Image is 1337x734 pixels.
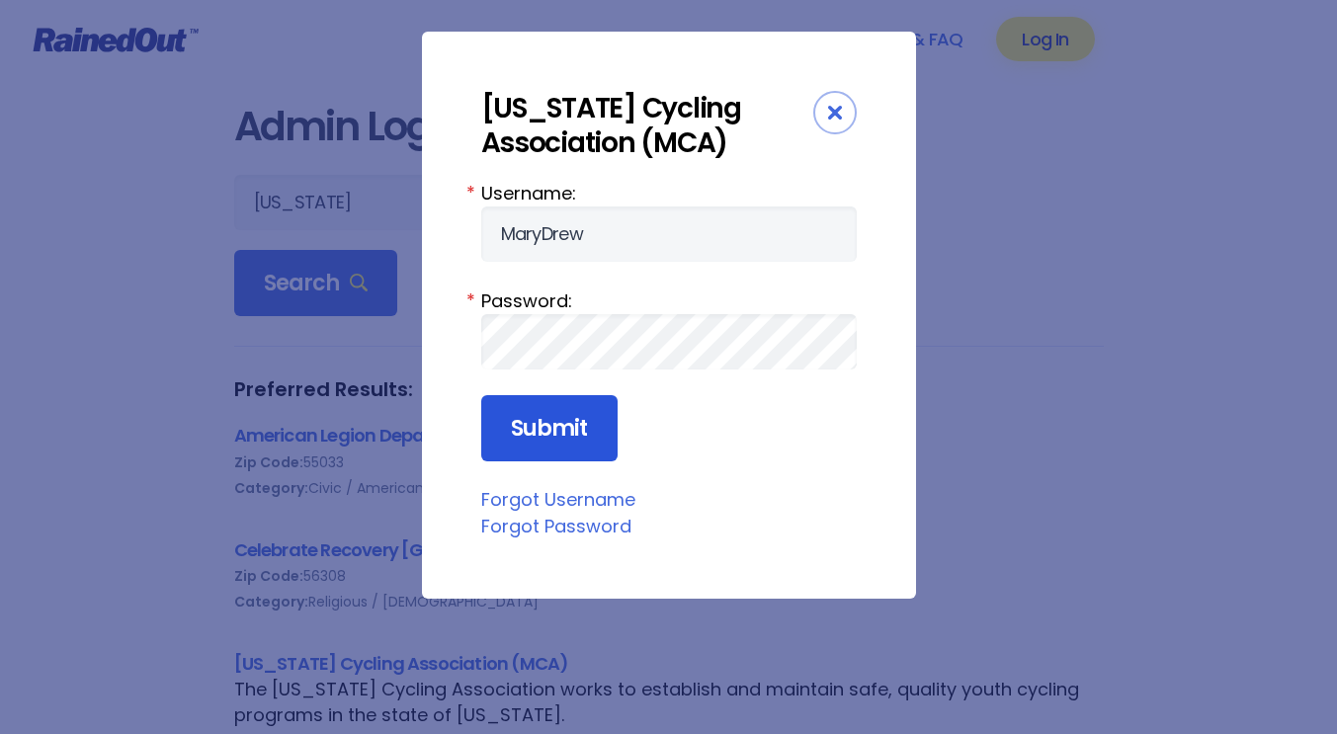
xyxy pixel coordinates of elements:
a: Forgot Username [481,487,635,512]
div: [US_STATE] Cycling Association (MCA) [481,91,813,160]
input: Submit [481,395,618,462]
div: Close [813,91,857,134]
label: Password: [481,287,857,314]
label: Username: [481,180,857,206]
a: Forgot Password [481,514,631,538]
